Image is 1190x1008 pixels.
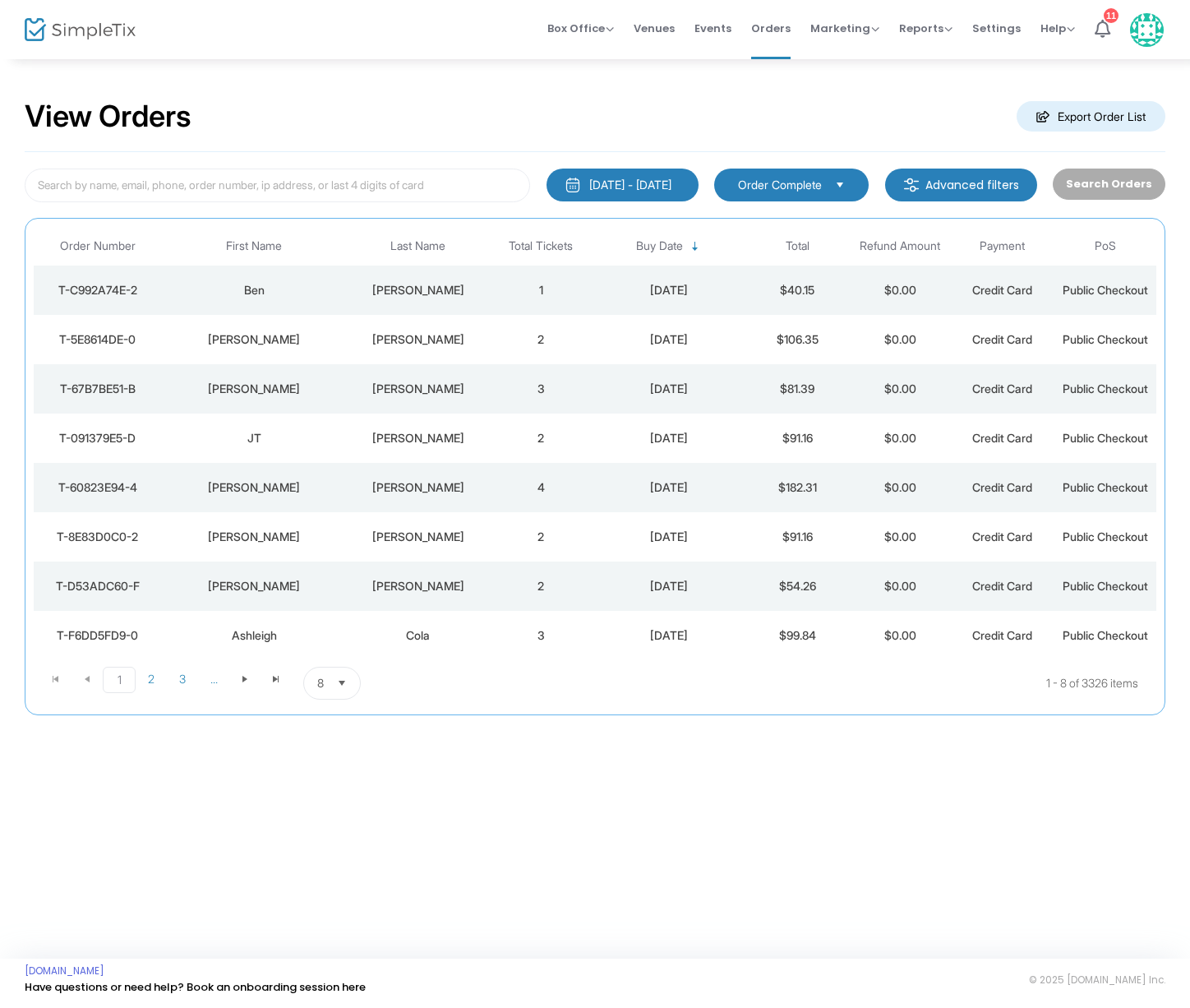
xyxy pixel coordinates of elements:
[746,562,849,611] td: $54.26
[490,463,593,512] td: 4
[490,266,593,315] td: 1
[597,381,742,397] div: 9/16/2025
[597,282,742,298] div: 9/16/2025
[238,673,251,686] span: Go to the next page
[198,667,229,691] span: Page 4
[738,177,822,193] span: Order Complete
[634,7,675,49] span: Venues
[166,578,343,594] div: Ricardo
[1095,239,1116,253] span: PoS
[38,479,158,496] div: T-60823E94-4
[350,578,486,594] div: Torres Rivera
[38,282,158,298] div: T-C992A74E-2
[1029,973,1165,987] span: © 2025 [DOMAIN_NAME] Inc.
[166,282,343,298] div: Ben
[828,176,851,194] button: Select
[849,227,952,266] th: Refund Amount
[903,177,920,193] img: filter
[597,430,742,446] div: 9/16/2025
[565,177,581,193] img: monthly
[350,331,486,348] div: Mueller
[490,414,593,463] td: 2
[25,169,530,202] input: Search by name, email, phone, order number, ip address, or last 4 digits of card
[38,331,158,348] div: T-5E8614DE-0
[490,364,593,414] td: 3
[229,667,261,691] span: Go to the next page
[972,283,1032,297] span: Credit Card
[490,315,593,364] td: 2
[166,430,343,446] div: JT
[330,668,353,699] button: Select
[597,331,742,348] div: 9/16/2025
[1063,283,1148,297] span: Public Checkout
[589,177,671,193] div: [DATE] - [DATE]
[1063,579,1148,593] span: Public Checkout
[166,331,343,348] div: Mary
[166,479,343,496] div: Deborah
[597,578,742,594] div: 9/15/2025
[972,7,1021,49] span: Settings
[390,239,445,253] span: Last Name
[38,381,158,397] div: T-67B7BE51-B
[350,282,486,298] div: Siglin
[490,512,593,562] td: 2
[350,381,486,397] div: Anderson
[166,381,343,397] div: Brenda
[972,480,1032,494] span: Credit Card
[261,667,292,691] span: Go to the last page
[746,512,849,562] td: $91.16
[166,627,343,644] div: Ashleigh
[25,979,366,995] a: Have questions or need help? Book an onboarding session here
[1063,480,1148,494] span: Public Checkout
[1104,8,1119,23] div: 11
[270,673,283,686] span: Go to the last page
[849,266,952,315] td: $0.00
[972,381,1032,395] span: Credit Card
[490,227,593,266] th: Total Tickets
[746,463,849,512] td: $182.31
[226,239,282,253] span: First Name
[547,21,614,36] span: Box Office
[1017,101,1165,132] m-button: Export Order List
[746,315,849,364] td: $106.35
[38,578,158,594] div: T-D53ADC60-F
[849,414,952,463] td: $0.00
[38,430,158,446] div: T-091379E5-D
[746,227,849,266] th: Total
[597,479,742,496] div: 9/16/2025
[751,7,791,49] span: Orders
[849,463,952,512] td: $0.00
[597,627,742,644] div: 9/15/2025
[317,675,324,691] span: 8
[885,169,1037,201] m-button: Advanced filters
[1063,628,1148,642] span: Public Checkout
[1040,21,1075,36] span: Help
[849,512,952,562] td: $0.00
[167,667,198,691] span: Page 3
[972,628,1032,642] span: Credit Card
[350,529,486,545] div: Hager
[350,627,486,644] div: Cola
[1063,431,1148,445] span: Public Checkout
[1063,529,1148,543] span: Public Checkout
[746,266,849,315] td: $40.15
[689,240,702,253] span: Sortable
[1063,381,1148,395] span: Public Checkout
[25,964,104,978] a: [DOMAIN_NAME]
[899,21,952,36] span: Reports
[694,7,731,49] span: Events
[38,627,158,644] div: T-F6DD5FD9-0
[350,479,486,496] div: Fineman
[636,239,683,253] span: Buy Date
[972,529,1032,543] span: Credit Card
[350,430,486,446] div: Wright
[980,239,1025,253] span: Payment
[810,21,879,36] span: Marketing
[849,315,952,364] td: $0.00
[849,611,952,660] td: $0.00
[547,169,699,201] button: [DATE] - [DATE]
[60,239,136,253] span: Order Number
[25,99,191,135] h2: View Orders
[1063,332,1148,346] span: Public Checkout
[166,529,343,545] div: Andrew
